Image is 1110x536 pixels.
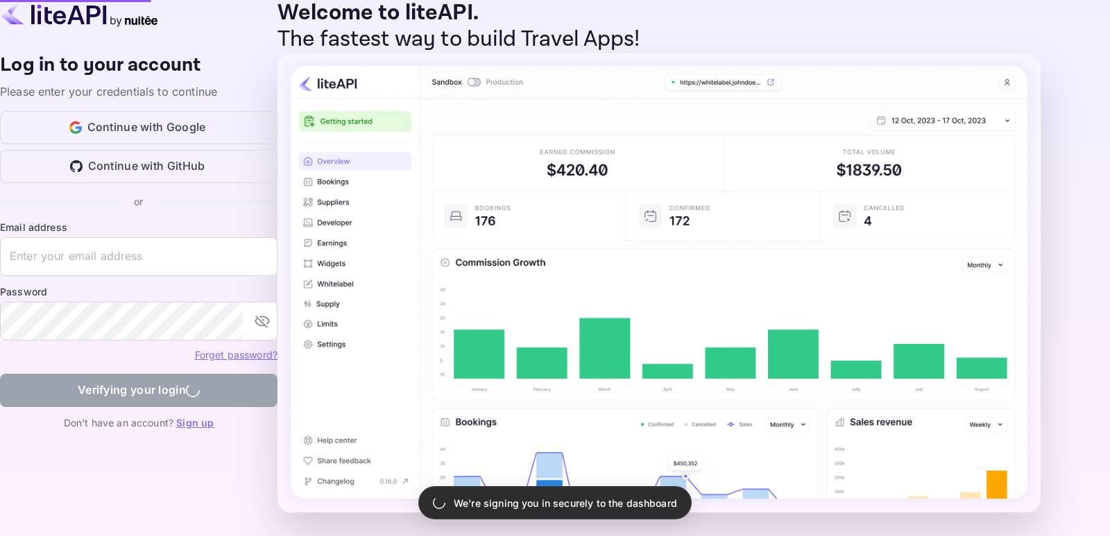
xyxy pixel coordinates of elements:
[195,347,277,361] a: Forget password?
[454,496,677,510] p: We're signing you in securely to the dashboard
[277,26,1041,53] p: The fastest way to build Travel Apps!
[176,417,214,429] a: Sign up
[277,53,1041,512] img: liteAPI Dashboard Preview
[134,194,143,209] p: or
[248,307,276,335] button: toggle password visibility
[195,349,277,361] a: Forget password?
